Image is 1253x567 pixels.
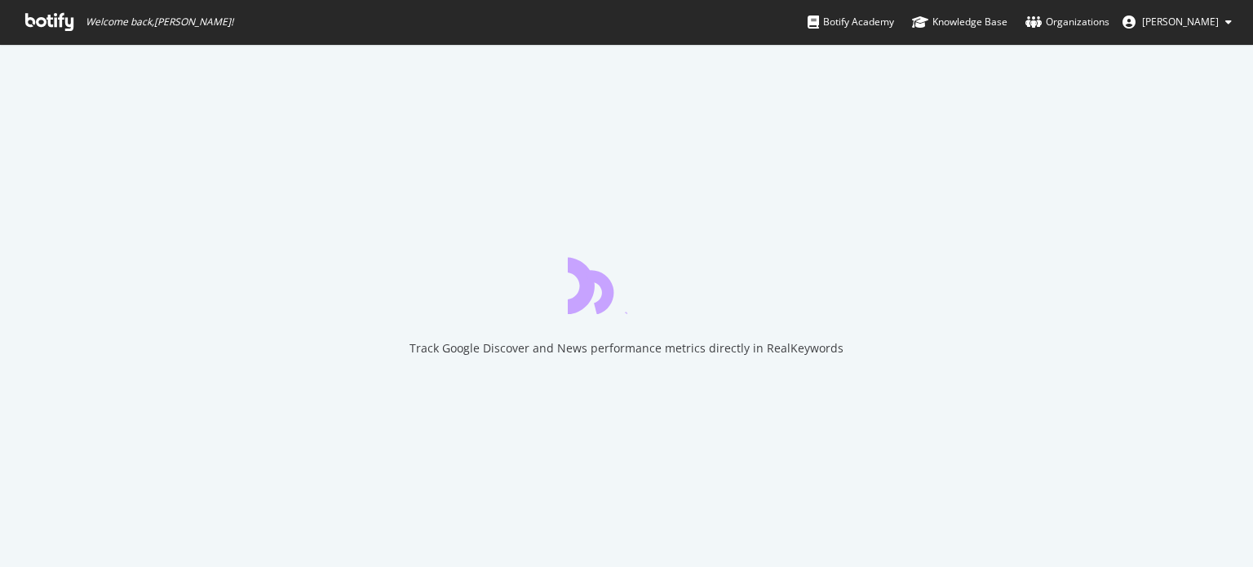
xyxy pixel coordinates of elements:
[1025,14,1109,30] div: Organizations
[410,340,843,357] div: Track Google Discover and News performance metrics directly in RealKeywords
[808,14,894,30] div: Botify Academy
[1109,9,1245,35] button: [PERSON_NAME]
[1142,15,1219,29] span: Roxana Stingu
[86,16,233,29] span: Welcome back, [PERSON_NAME] !
[568,255,685,314] div: animation
[912,14,1007,30] div: Knowledge Base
